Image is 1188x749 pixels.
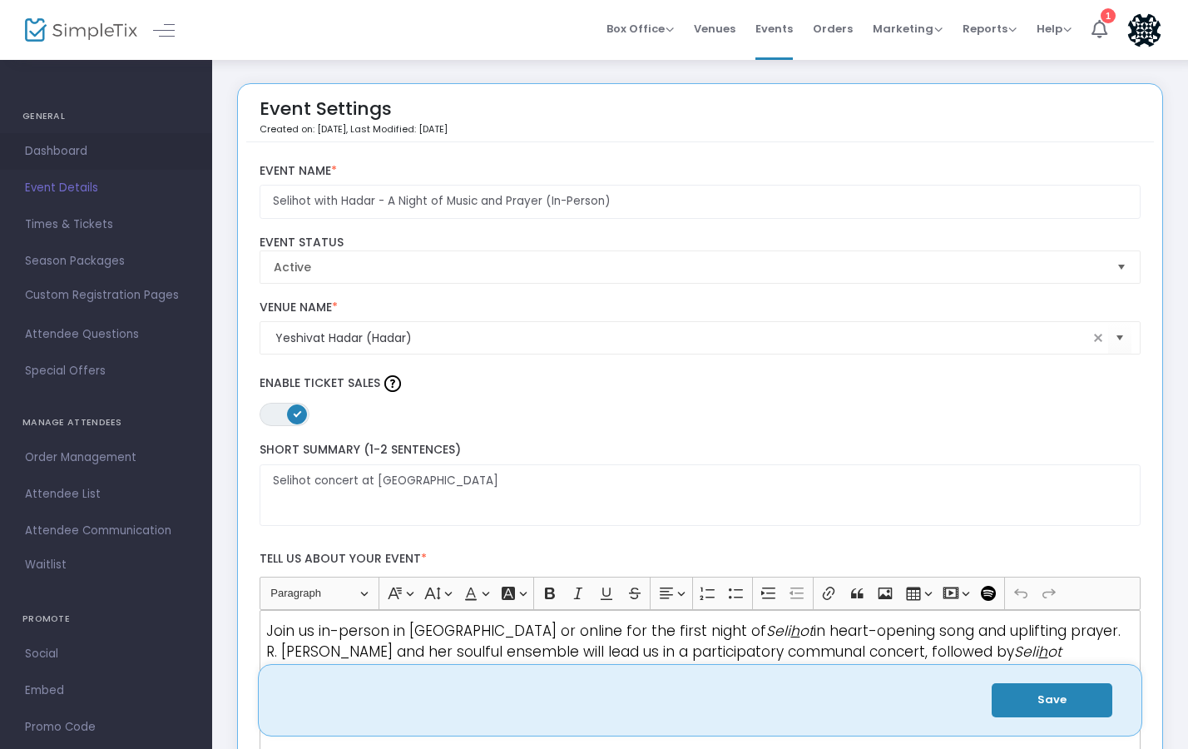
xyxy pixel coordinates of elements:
[274,259,1104,275] span: Active
[755,7,793,50] span: Events
[25,520,187,542] span: Attendee Communication
[694,7,735,50] span: Venues
[260,92,448,141] div: Event Settings
[813,7,853,50] span: Orders
[790,621,799,641] u: h
[275,330,1089,347] input: Select Venue
[25,214,187,236] span: Times & Tickets
[873,21,943,37] span: Marketing
[25,360,187,382] span: Special Offers
[260,185,1141,219] input: Enter Event Name
[25,177,187,199] span: Event Details
[270,583,357,603] span: Paragraph
[346,122,448,136] span: , Last Modified: [DATE]
[260,577,1141,610] div: Editor toolbar
[25,680,187,702] span: Embed
[22,406,190,439] h4: MANAGE ATTENDEES
[606,21,674,37] span: Box Office
[25,484,187,505] span: Attendee List
[260,300,1141,315] label: Venue Name
[25,250,187,272] span: Season Packages
[260,236,1141,250] label: Event Status
[22,100,190,133] h4: GENERAL
[532,663,560,683] span: and
[992,683,1112,717] button: Save
[1101,8,1116,23] div: 1
[25,141,187,162] span: Dashboard
[560,663,669,683] i: eidot hamizra
[260,122,448,136] p: Created on: [DATE]
[25,557,67,573] span: Waitlist
[251,543,1149,577] label: Tell us about your event
[423,663,532,683] i: nusa ashkenaz
[260,164,1141,179] label: Event Name
[1037,21,1072,37] span: Help
[25,643,187,665] span: Social
[266,663,1103,705] span: - led by [PERSON_NAME] [PERSON_NAME] and [PERSON_NAME] [PERSON_NAME].
[333,663,423,683] span: - integrating
[1088,328,1108,348] span: clear
[458,663,467,683] u: h
[25,447,187,469] span: Order Management
[1110,251,1133,283] button: Select
[260,441,461,458] span: Short Summary (1-2 Sentences)
[1038,642,1047,662] u: h
[266,621,766,641] span: Join us in-person in [GEOGRAPHIC_DATA] or online for the first night of
[260,371,1141,396] label: Enable Ticket Sales
[384,375,401,392] img: question-mark
[25,324,187,345] span: Attendee Questions
[22,603,190,636] h4: PROMOTE
[766,621,814,641] i: Seli ot
[263,581,375,607] button: Paragraph
[266,642,1062,683] i: Seli ot Meshulav
[25,287,179,304] span: Custom Registration Pages
[266,717,723,737] span: This event is run in partnership with Kehilat Hadar Sha'are Zedek.
[25,717,187,738] span: Promo Code
[963,21,1017,37] span: Reports
[293,409,301,418] span: ON
[266,621,1121,662] span: in heart-opening song and uplifting prayer. R. [PERSON_NAME] and her soulful ensemble will lead u...
[1108,321,1131,355] button: Select
[656,663,665,683] u: h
